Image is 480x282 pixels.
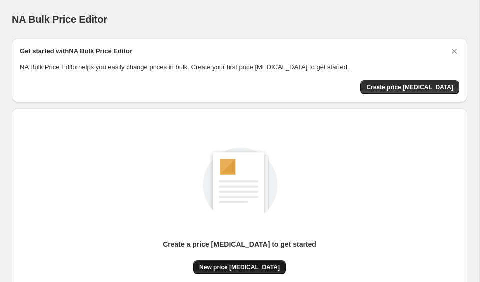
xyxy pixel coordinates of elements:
[366,83,453,91] span: Create price [MEDICAL_DATA]
[20,62,459,72] p: NA Bulk Price Editor helps you easily change prices in bulk. Create your first price [MEDICAL_DAT...
[12,14,107,25] span: NA Bulk Price Editor
[199,263,280,271] span: New price [MEDICAL_DATA]
[193,260,286,274] button: New price [MEDICAL_DATA]
[163,239,316,249] p: Create a price [MEDICAL_DATA] to get started
[20,46,132,56] h2: Get started with NA Bulk Price Editor
[449,46,459,56] button: Dismiss card
[360,80,459,94] button: Create price change job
